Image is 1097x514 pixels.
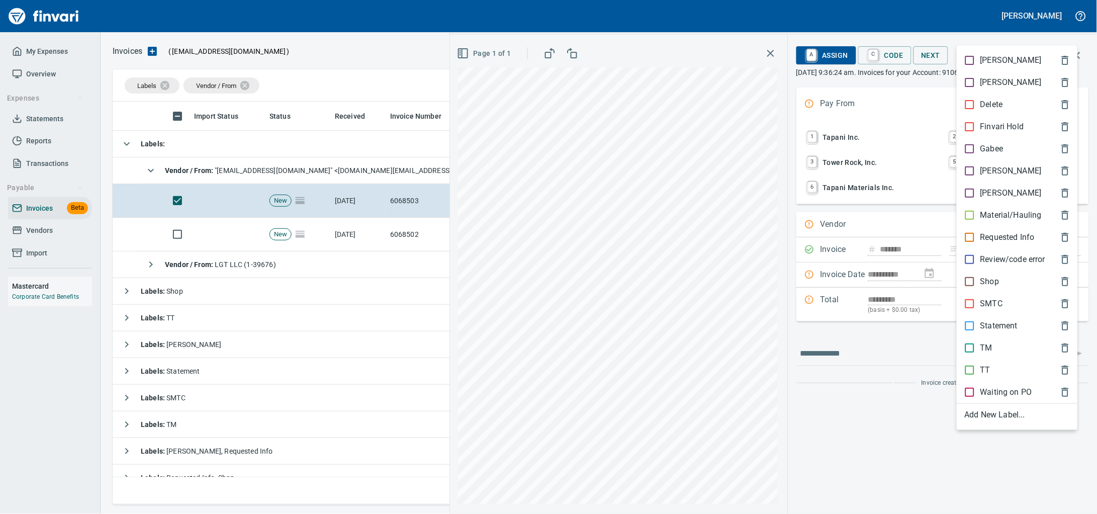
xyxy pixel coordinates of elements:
[980,165,1042,177] p: [PERSON_NAME]
[980,342,992,354] p: TM
[980,253,1046,266] p: Review/code error
[980,276,999,288] p: Shop
[980,99,1003,111] p: Delete
[980,187,1042,199] p: [PERSON_NAME]
[980,209,1042,221] p: Material/Hauling
[980,320,1018,332] p: Statement
[980,364,990,376] p: TT
[980,298,1003,310] p: SMTC
[980,143,1003,155] p: Gabee
[980,121,1024,133] p: Finvari Hold
[980,76,1042,89] p: [PERSON_NAME]
[965,409,1070,421] span: Add New Label...
[980,386,1032,398] p: Waiting on PO
[980,231,1035,243] p: Requested Info
[980,54,1042,66] p: [PERSON_NAME]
